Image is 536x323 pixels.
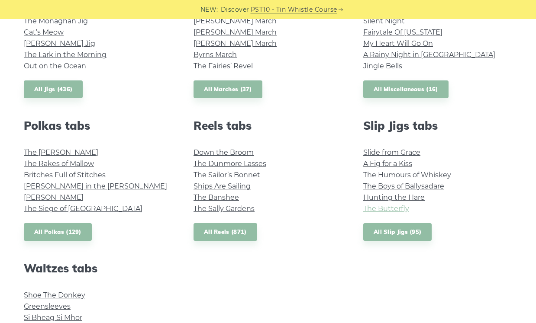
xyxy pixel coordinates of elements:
[24,62,86,70] a: Out on the Ocean
[363,148,420,157] a: Slide from Grace
[24,205,142,213] a: The Siege of [GEOGRAPHIC_DATA]
[251,5,337,15] a: PST10 - Tin Whistle Course
[24,302,71,310] a: Greensleeves
[24,39,95,48] a: [PERSON_NAME] Jig
[363,28,442,36] a: Fairytale Of [US_STATE]
[24,223,92,241] a: All Polkas (129)
[194,62,253,70] a: The Fairies’ Revel
[24,51,107,59] a: The Lark in the Morning
[194,160,266,168] a: The Dunmore Lasses
[363,205,409,213] a: The Butterfly
[24,313,82,322] a: Si­ Bheag Si­ Mhor
[24,17,88,25] a: The Monaghan Jig
[194,182,251,190] a: Ships Are Sailing
[194,193,239,201] a: The Banshee
[194,51,237,59] a: Byrns March
[363,62,402,70] a: Jingle Bells
[363,160,412,168] a: A Fig for a Kiss
[24,160,94,168] a: The Rakes of Mallow
[24,182,167,190] a: [PERSON_NAME] in the [PERSON_NAME]
[363,171,451,179] a: The Humours of Whiskey
[24,148,98,157] a: The [PERSON_NAME]
[363,17,405,25] a: Silent Night
[194,205,255,213] a: The Sally Gardens
[363,182,444,190] a: The Boys of Ballysadare
[24,291,85,299] a: Shoe The Donkey
[363,51,495,59] a: A Rainy Night in [GEOGRAPHIC_DATA]
[221,5,249,15] span: Discover
[24,80,83,98] a: All Jigs (436)
[194,171,260,179] a: The Sailor’s Bonnet
[194,119,342,132] h2: Reels tabs
[200,5,218,15] span: NEW:
[363,193,425,201] a: Hunting the Hare
[363,39,433,48] a: My Heart Will Go On
[24,193,84,201] a: [PERSON_NAME]
[363,119,512,132] h2: Slip Jigs tabs
[194,39,277,48] a: [PERSON_NAME] March
[24,171,106,179] a: Britches Full of Stitches
[194,223,257,241] a: All Reels (871)
[363,80,449,98] a: All Miscellaneous (16)
[24,119,173,132] h2: Polkas tabs
[194,28,277,36] a: [PERSON_NAME] March
[194,17,277,25] a: [PERSON_NAME] March
[24,262,173,275] h2: Waltzes tabs
[24,28,64,36] a: Cat’s Meow
[363,223,432,241] a: All Slip Jigs (95)
[194,148,254,157] a: Down the Broom
[194,80,262,98] a: All Marches (37)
